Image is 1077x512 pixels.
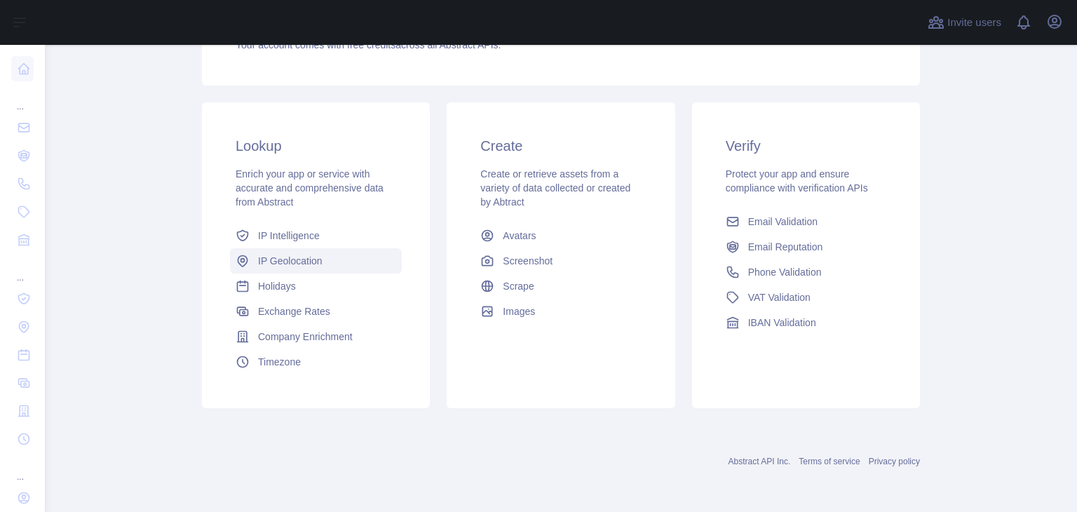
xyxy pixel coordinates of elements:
[503,229,536,243] span: Avatars
[258,355,301,369] span: Timezone
[258,229,320,243] span: IP Intelligence
[720,285,892,310] a: VAT Validation
[11,84,34,112] div: ...
[475,299,646,324] a: Images
[230,274,402,299] a: Holidays
[347,39,395,50] span: free credits
[726,136,886,156] h3: Verify
[475,274,646,299] a: Scrape
[258,279,296,293] span: Holidays
[236,136,396,156] h3: Lookup
[748,316,816,330] span: IBAN Validation
[230,248,402,274] a: IP Geolocation
[480,168,630,208] span: Create or retrieve assets from a variety of data collected or created by Abtract
[236,168,384,208] span: Enrich your app or service with accurate and comprehensive data from Abstract
[230,349,402,375] a: Timezone
[11,454,34,483] div: ...
[720,209,892,234] a: Email Validation
[947,15,1001,31] span: Invite users
[236,39,501,50] span: Your account comes with across all Abstract APIs.
[230,299,402,324] a: Exchange Rates
[475,223,646,248] a: Avatars
[230,223,402,248] a: IP Intelligence
[748,265,822,279] span: Phone Validation
[475,248,646,274] a: Screenshot
[726,168,868,194] span: Protect your app and ensure compliance with verification APIs
[503,304,535,318] span: Images
[258,304,330,318] span: Exchange Rates
[748,290,811,304] span: VAT Validation
[503,279,534,293] span: Scrape
[925,11,1004,34] button: Invite users
[729,457,791,466] a: Abstract API Inc.
[480,136,641,156] h3: Create
[11,255,34,283] div: ...
[748,240,823,254] span: Email Reputation
[869,457,920,466] a: Privacy policy
[799,457,860,466] a: Terms of service
[503,254,553,268] span: Screenshot
[720,234,892,260] a: Email Reputation
[748,215,818,229] span: Email Validation
[258,330,353,344] span: Company Enrichment
[720,260,892,285] a: Phone Validation
[230,324,402,349] a: Company Enrichment
[258,254,323,268] span: IP Geolocation
[720,310,892,335] a: IBAN Validation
